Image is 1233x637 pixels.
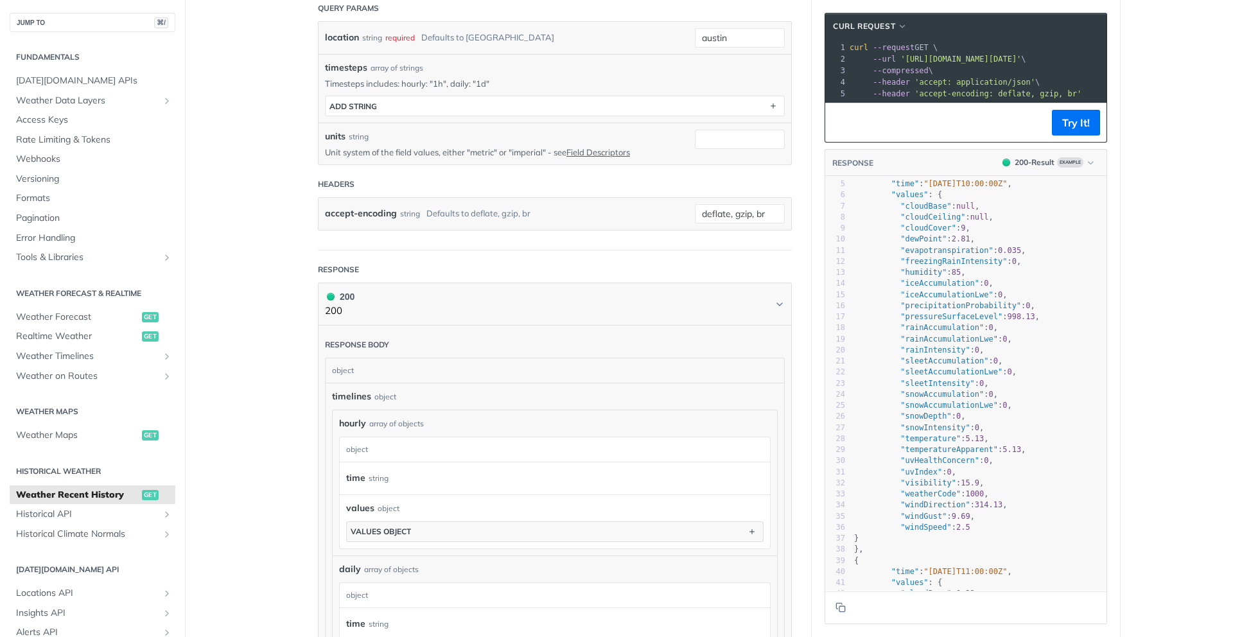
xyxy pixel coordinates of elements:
div: 36 [825,522,845,533]
span: "pressureSurfaceLevel" [900,312,1002,321]
label: time [346,615,365,633]
span: 0.23 [956,589,975,598]
span: "iceAccumulationLwe" [900,290,993,299]
a: Weather Mapsget [10,426,175,445]
span: 2.81 [952,234,970,243]
div: Defaults to deflate, gzip, br [426,204,530,223]
span: 'accept: application/json' [914,78,1035,87]
span: Formats [16,192,172,205]
span: : , [854,335,1012,344]
button: JUMP TO⌘/ [10,13,175,32]
a: Weather Data LayersShow subpages for Weather Data Layers [10,91,175,110]
span: "snowAccumulation" [900,390,984,399]
span: "time" [891,179,919,188]
span: Pagination [16,212,172,225]
span: timelines [332,390,371,403]
a: Webhooks [10,150,175,169]
div: 30 [825,455,845,466]
div: Query Params [318,3,379,14]
a: Historical APIShow subpages for Historical API [10,505,175,524]
div: Response [318,264,359,275]
button: Copy to clipboard [832,598,850,617]
div: 27 [825,423,845,433]
span: 0 [1012,257,1017,266]
span: 0 [1026,301,1030,310]
button: Show subpages for Weather on Routes [162,371,172,381]
p: Timesteps includes: hourly: "1h", daily: "1d" [325,78,785,89]
span: Example [1057,157,1083,168]
span: : , [854,279,993,288]
a: Tools & LibrariesShow subpages for Tools & Libraries [10,248,175,267]
span: 998.13 [1007,312,1035,321]
p: Unit system of the field values, either "metric" or "imperial" - see [325,146,676,158]
div: string [369,469,389,487]
div: 33 [825,489,845,500]
span: : , [854,257,1021,266]
span: Versioning [16,173,172,186]
div: 17 [825,311,845,322]
span: { [854,168,859,177]
div: 5 [825,179,845,189]
div: 23 [825,378,845,389]
span: : , [854,179,1012,188]
span: Historical API [16,508,159,521]
div: 24 [825,389,845,400]
span: { [854,556,859,565]
span: : , [854,345,984,354]
span: "sleetAccumulation" [900,356,988,365]
a: Pagination [10,209,175,228]
div: 32 [825,478,845,489]
div: 38 [825,544,845,555]
span: : [854,523,970,532]
span: : , [854,312,1040,321]
span: "rainIntensity" [900,345,970,354]
span: Weather Forecast [16,311,139,324]
span: 15.9 [961,478,979,487]
span: "cloudBase" [900,589,951,598]
div: 2 [825,53,847,65]
span: : , [854,356,1002,365]
span: Weather on Routes [16,370,159,383]
span: \ [850,55,1026,64]
span: 0 [998,290,1002,299]
div: array of objects [364,564,419,575]
span: "sleetAccumulationLwe" [900,367,1002,376]
div: 31 [825,467,845,478]
span: "snowDepth" [900,412,951,421]
div: 5 [825,88,847,100]
span: Error Handling [16,232,172,245]
div: 10 [825,234,845,245]
span: : , [854,434,989,443]
a: Weather Forecastget [10,308,175,327]
a: Rate Limiting & Tokens [10,130,175,150]
a: Realtime Weatherget [10,327,175,346]
span: "time" [891,567,919,576]
span: curl [850,43,868,52]
button: Show subpages for Weather Data Layers [162,96,172,106]
a: Weather Recent Historyget [10,485,175,505]
div: ADD string [329,101,377,111]
span: Insights API [16,607,159,620]
span: 0 [975,345,979,354]
span: "weatherCode" [900,489,961,498]
div: 21 [825,356,845,367]
span: Tools & Libraries [16,251,159,264]
div: 14 [825,278,845,289]
span: Weather Recent History [16,489,139,502]
span: \ [850,78,1040,87]
div: string [369,615,389,633]
span: : , [854,290,1008,299]
span: 5.13 [1002,445,1021,454]
span: 1000 [965,489,984,498]
div: 35 [825,511,845,522]
span: 0 [975,423,979,432]
span: Historical Climate Normals [16,528,159,541]
span: : , [854,246,1026,255]
label: units [325,130,345,143]
span: '[URL][DOMAIN_NAME][DATE]' [900,55,1021,64]
span: 'accept-encoding: deflate, gzip, br' [914,89,1081,98]
div: array of objects [369,418,424,430]
a: Access Keys [10,110,175,130]
span: "values" [891,578,929,587]
span: : , [854,512,975,521]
